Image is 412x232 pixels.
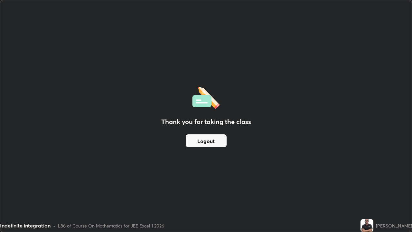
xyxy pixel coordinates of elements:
img: offlineFeedback.1438e8b3.svg [192,85,220,109]
button: Logout [186,134,227,147]
div: • [53,222,55,229]
img: 68f5c4e3b5444b35b37347a9023640a5.jpg [360,219,373,232]
h2: Thank you for taking the class [161,117,251,127]
div: L86 of Course On Mathematics for JEE Excel 1 2026 [58,222,164,229]
div: [PERSON_NAME] [376,222,412,229]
